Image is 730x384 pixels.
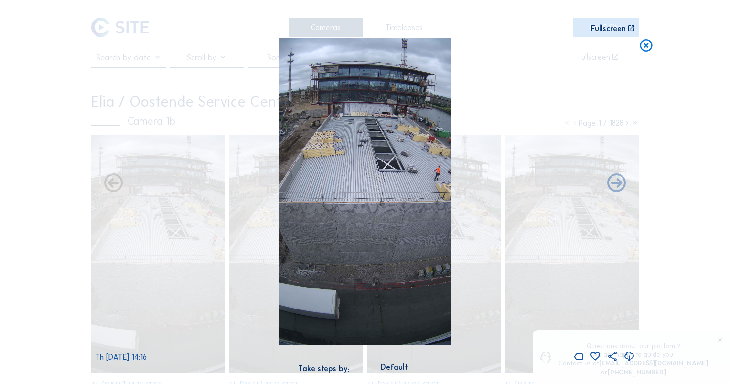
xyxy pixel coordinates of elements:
[605,172,628,195] i: Back
[381,363,408,372] div: Default
[357,363,432,374] div: Default
[102,172,125,195] i: Forward
[279,38,451,345] img: Image
[591,25,626,32] div: Fullscreen
[298,365,350,373] div: Take steps by:
[95,352,147,362] span: Th [DATE] 14:16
